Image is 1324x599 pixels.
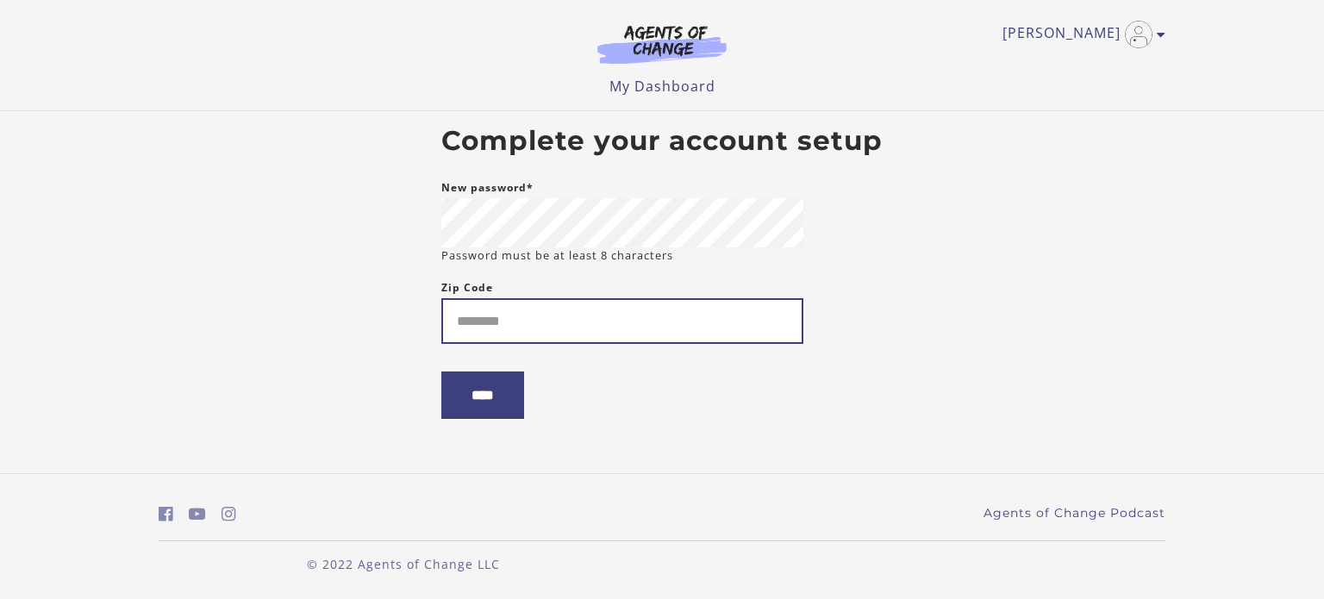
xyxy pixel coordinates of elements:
[1002,21,1157,48] a: Toggle menu
[222,506,236,522] i: https://www.instagram.com/agentsofchangeprep/ (Open in a new window)
[441,178,534,198] label: New password*
[159,555,648,573] p: © 2022 Agents of Change LLC
[159,502,173,527] a: https://www.facebook.com/groups/aswbtestprep (Open in a new window)
[159,506,173,522] i: https://www.facebook.com/groups/aswbtestprep (Open in a new window)
[441,125,883,158] h2: Complete your account setup
[609,77,715,96] a: My Dashboard
[984,504,1165,522] a: Agents of Change Podcast
[189,506,206,522] i: https://www.youtube.com/c/AgentsofChangeTestPrepbyMeaganMitchell (Open in a new window)
[579,24,745,64] img: Agents of Change Logo
[189,502,206,527] a: https://www.youtube.com/c/AgentsofChangeTestPrepbyMeaganMitchell (Open in a new window)
[441,278,493,298] label: Zip Code
[222,502,236,527] a: https://www.instagram.com/agentsofchangeprep/ (Open in a new window)
[441,247,673,264] small: Password must be at least 8 characters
